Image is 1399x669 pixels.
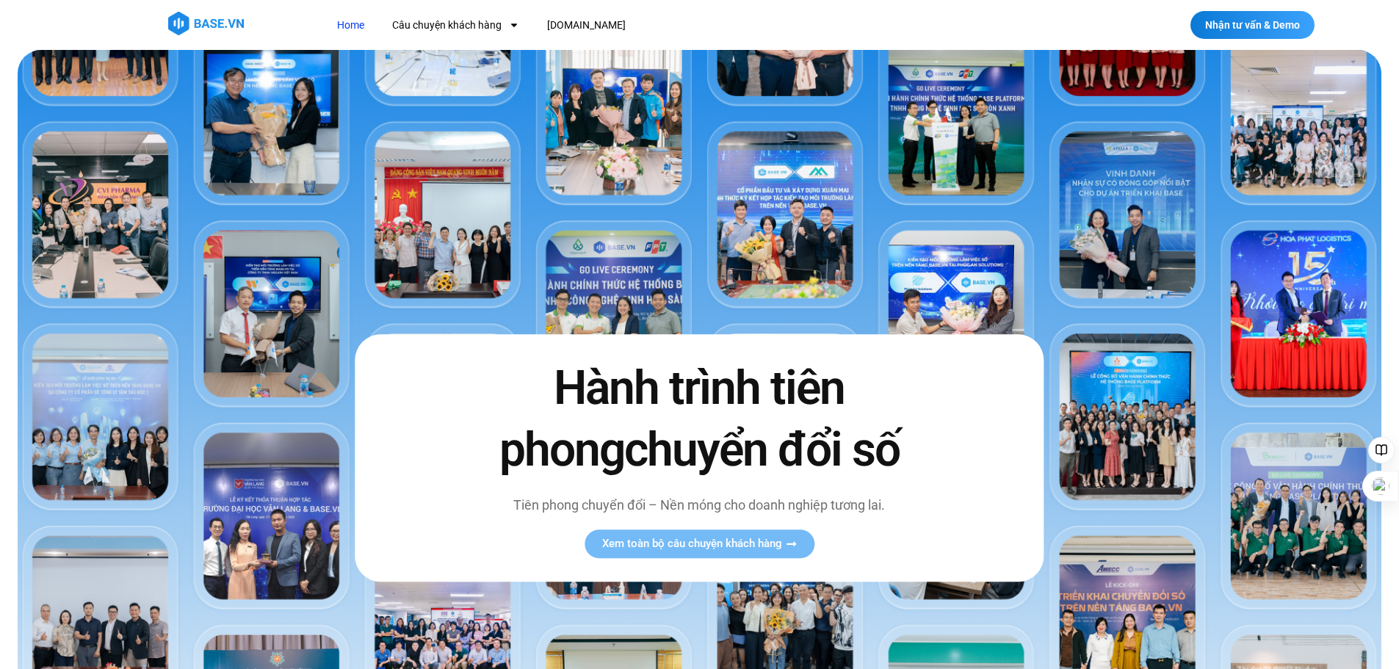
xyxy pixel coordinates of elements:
[468,495,930,515] p: Tiên phong chuyển đổi – Nền móng cho doanh nghiệp tương lai.
[468,358,930,480] h2: Hành trình tiên phong
[602,538,782,549] span: Xem toàn bộ câu chuyện khách hàng
[326,12,895,39] nav: Menu
[585,529,814,558] a: Xem toàn bộ câu chuyện khách hàng
[381,12,530,39] a: Câu chuyện khách hàng
[1205,20,1300,30] span: Nhận tư vấn & Demo
[326,12,375,39] a: Home
[624,422,900,477] span: chuyển đổi số
[536,12,637,39] a: [DOMAIN_NAME]
[1190,11,1315,39] a: Nhận tư vấn & Demo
